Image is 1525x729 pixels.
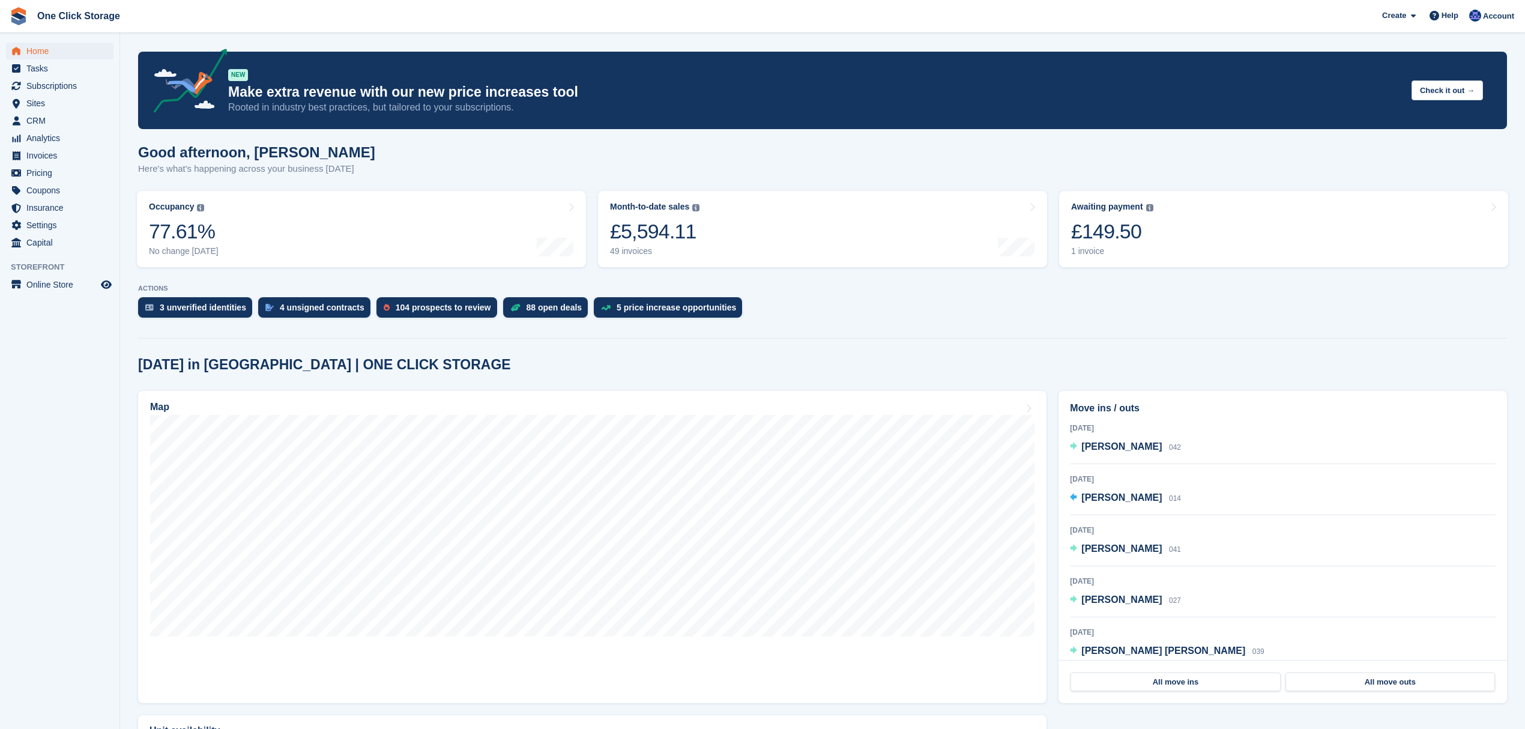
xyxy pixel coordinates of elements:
[1071,202,1143,212] div: Awaiting payment
[692,204,699,211] img: icon-info-grey-7440780725fd019a000dd9b08b2336e03edf1995a4989e88bcd33f0948082b44.svg
[26,182,98,199] span: Coupons
[1382,10,1406,22] span: Create
[160,303,246,312] div: 3 unverified identities
[32,6,125,26] a: One Click Storage
[610,219,699,244] div: £5,594.11
[138,297,258,324] a: 3 unverified identities
[1469,10,1481,22] img: Thomas
[1071,673,1280,692] a: All move ins
[6,182,113,199] a: menu
[6,77,113,94] a: menu
[26,112,98,129] span: CRM
[396,303,491,312] div: 104 prospects to review
[510,303,521,312] img: deal-1b604bf984904fb50ccaf53a9ad4b4a5d6e5aea283cecdc64d6e3604feb123c2.svg
[1169,494,1181,503] span: 014
[138,144,375,160] h1: Good afternoon, [PERSON_NAME]
[1071,219,1153,244] div: £149.50
[26,130,98,147] span: Analytics
[527,303,582,312] div: 88 open deals
[26,147,98,164] span: Invoices
[1169,545,1181,554] span: 041
[138,162,375,176] p: Here's what's happening across your business [DATE]
[228,83,1402,101] p: Make extra revenue with our new price increases tool
[610,246,699,256] div: 49 invoices
[197,204,204,211] img: icon-info-grey-7440780725fd019a000dd9b08b2336e03edf1995a4989e88bcd33f0948082b44.svg
[280,303,364,312] div: 4 unsigned contracts
[265,304,274,311] img: contract_signature_icon-13c848040528278c33f63329250d36e43548de30e8caae1d1a13099fd9432cc5.svg
[1070,593,1181,608] a: [PERSON_NAME] 027
[6,276,113,293] a: menu
[26,217,98,234] span: Settings
[1070,491,1181,506] a: [PERSON_NAME] 014
[258,297,376,324] a: 4 unsigned contracts
[6,43,113,59] a: menu
[376,297,503,324] a: 104 prospects to review
[228,101,1402,114] p: Rooted in industry best practices, but tailored to your subscriptions.
[6,130,113,147] a: menu
[6,199,113,216] a: menu
[138,285,1507,292] p: ACTIONS
[1059,191,1508,267] a: Awaiting payment £149.50 1 invoice
[1483,10,1514,22] span: Account
[138,391,1046,703] a: Map
[1169,443,1181,452] span: 042
[1070,576,1496,587] div: [DATE]
[1070,644,1264,659] a: [PERSON_NAME] [PERSON_NAME] 039
[228,69,248,81] div: NEW
[1070,525,1496,536] div: [DATE]
[610,202,689,212] div: Month-to-date sales
[6,95,113,112] a: menu
[1070,542,1181,557] a: [PERSON_NAME] 041
[6,165,113,181] a: menu
[617,303,736,312] div: 5 price increase opportunities
[26,77,98,94] span: Subscriptions
[1442,10,1458,22] span: Help
[6,112,113,129] a: menu
[10,7,28,25] img: stora-icon-8386f47178a22dfd0bd8f6a31ec36ba5ce8667c1dd55bd0f319d3a0aa187defe.svg
[1081,492,1162,503] span: [PERSON_NAME]
[149,219,219,244] div: 77.61%
[26,60,98,77] span: Tasks
[1070,423,1496,434] div: [DATE]
[6,147,113,164] a: menu
[1081,594,1162,605] span: [PERSON_NAME]
[1146,204,1153,211] img: icon-info-grey-7440780725fd019a000dd9b08b2336e03edf1995a4989e88bcd33f0948082b44.svg
[1169,596,1181,605] span: 027
[6,60,113,77] a: menu
[1081,543,1162,554] span: [PERSON_NAME]
[1070,627,1496,638] div: [DATE]
[1252,647,1264,656] span: 039
[1285,673,1495,692] a: All move outs
[6,217,113,234] a: menu
[145,304,154,311] img: verify_identity-adf6edd0f0f0b5bbfe63781bf79b02c33cf7c696d77639b501bdc392416b5a36.svg
[150,402,169,413] h2: Map
[26,165,98,181] span: Pricing
[99,277,113,292] a: Preview store
[1081,646,1245,656] span: [PERSON_NAME] [PERSON_NAME]
[26,276,98,293] span: Online Store
[1070,474,1496,485] div: [DATE]
[26,95,98,112] span: Sites
[6,234,113,251] a: menu
[594,297,748,324] a: 5 price increase opportunities
[137,191,586,267] a: Occupancy 77.61% No change [DATE]
[1081,441,1162,452] span: [PERSON_NAME]
[1071,246,1153,256] div: 1 invoice
[26,199,98,216] span: Insurance
[26,234,98,251] span: Capital
[149,246,219,256] div: No change [DATE]
[11,261,119,273] span: Storefront
[26,43,98,59] span: Home
[1070,401,1496,416] h2: Move ins / outs
[503,297,594,324] a: 88 open deals
[143,49,228,117] img: price-adjustments-announcement-icon-8257ccfd72463d97f412b2fc003d46551f7dbcb40ab6d574587a9cd5c0d94...
[384,304,390,311] img: prospect-51fa495bee0391a8d652442698ab0144808aea92771e9ea1ae160a38d050c398.svg
[1070,440,1181,455] a: [PERSON_NAME] 042
[138,357,511,373] h2: [DATE] in [GEOGRAPHIC_DATA] | ONE CLICK STORAGE
[598,191,1047,267] a: Month-to-date sales £5,594.11 49 invoices
[149,202,194,212] div: Occupancy
[601,305,611,310] img: price_increase_opportunities-93ffe204e8149a01c8c9dc8f82e8f89637d9d84a8eef4429ea346261dce0b2c0.svg
[1412,80,1483,100] button: Check it out →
